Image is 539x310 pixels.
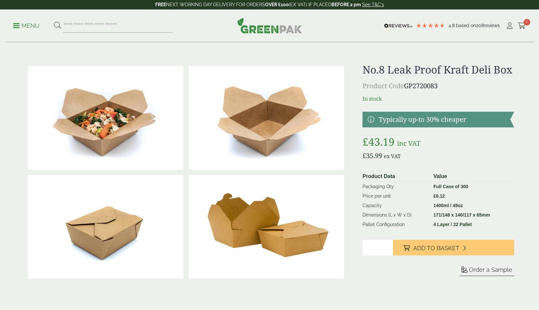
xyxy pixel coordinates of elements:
[484,23,500,28] span: reviews
[433,193,445,199] bdi: 0.12
[360,171,431,182] th: Product Data
[360,220,431,229] td: Pallet Configuration
[265,2,289,7] strong: OVER £100
[384,24,413,28] img: REVIEWS.io
[360,201,431,210] td: Capacity
[524,19,530,25] span: 0
[448,23,456,28] span: 4.8
[506,23,514,29] i: My Account
[331,2,361,7] strong: BEFORE 2 pm
[476,23,484,28] span: 208
[362,2,384,7] a: See T&C's
[362,151,382,160] bdi: 35.99
[416,23,445,28] div: 4.79 Stars
[155,2,166,7] strong: FREE
[362,135,368,149] span: £
[13,22,40,30] p: Menu
[433,222,472,227] strong: 4 Layer / 22 Pallet
[189,66,344,170] img: Deli Box No8 Open
[360,182,431,192] td: Packaging Qty
[362,63,514,76] h1: No.8 Leak Proof Kraft Deli Box
[397,139,420,148] span: inc VAT
[393,240,514,255] button: Add to Basket
[433,212,490,218] strong: 171/148 x 140/117 x 65mm
[362,135,395,149] bdi: 43.19
[518,21,526,31] a: 0
[384,153,401,160] span: ex VAT
[362,95,514,103] p: In stock
[433,193,436,199] span: £
[28,175,183,279] img: Deli Box No8 Closed
[237,18,302,33] img: GreenPak Supplies
[360,210,431,220] td: Dimensions (L x W x D)
[362,151,366,160] span: £
[469,266,512,273] span: Order a Sample
[362,81,404,90] span: Product Code
[460,266,514,276] button: Order a Sample
[433,184,468,189] strong: Full Case of 300
[433,203,463,208] strong: 1400ml / 49oz
[518,23,526,29] i: Cart
[431,171,512,182] th: Value
[189,175,344,279] img: No.8 Leak Proof Kraft Deli Box Full Case Of 0
[413,245,459,252] span: Add to Basket
[360,191,431,201] td: Price per unit
[362,81,514,91] p: GP2720083
[456,23,476,28] span: Based on
[13,22,40,28] a: Menu
[28,66,183,170] img: No 8 Deli Box With Prawn Chicken Stir Fry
